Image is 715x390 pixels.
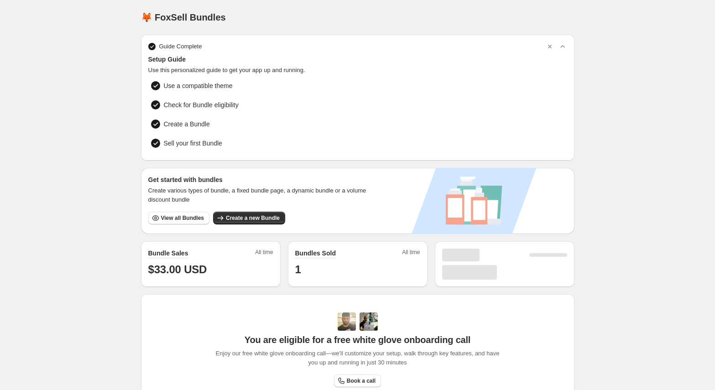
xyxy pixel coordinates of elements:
h2: Bundle Sales [148,249,188,258]
span: Book a call [347,377,376,385]
span: You are eligible for a free white glove onboarding call [245,334,470,345]
img: Adi [338,312,356,331]
a: Book a call [334,374,381,387]
span: Setup Guide [148,55,567,64]
span: Check for Bundle eligibility [164,100,239,109]
span: All time [255,249,273,259]
span: Enjoy our free white glove onboarding call—we'll customize your setup, walk through key features,... [211,349,504,367]
h1: 1 [295,262,420,277]
span: Create various types of bundle, a fixed bundle page, a dynamic bundle or a volume discount bundle [148,186,375,204]
span: View all Bundles [161,214,204,222]
span: Sell your first Bundle [164,139,222,148]
span: Create a Bundle [164,120,210,129]
button: View all Bundles [148,212,209,224]
h1: 🦊 FoxSell Bundles [141,12,226,23]
h2: Bundles Sold [295,249,336,258]
button: Create a new Bundle [213,212,285,224]
h3: Get started with bundles [148,175,375,184]
span: Use a compatible theme [164,81,233,90]
span: All time [402,249,420,259]
span: Create a new Bundle [226,214,280,222]
span: Guide Complete [159,42,202,51]
img: Prakhar [360,312,378,331]
h1: $33.00 USD [148,262,273,277]
span: Use this personalized guide to get your app up and running. [148,66,567,75]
